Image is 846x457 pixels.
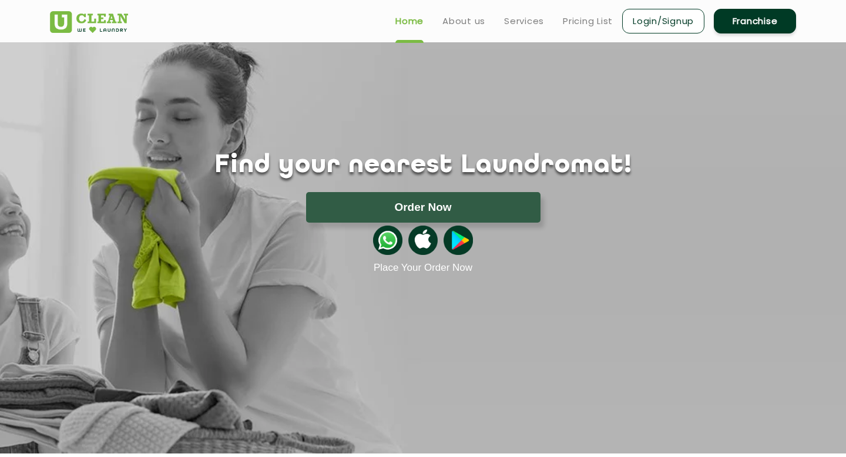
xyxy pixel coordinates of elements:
[714,9,796,33] a: Franchise
[374,262,472,274] a: Place Your Order Now
[504,14,544,28] a: Services
[442,14,485,28] a: About us
[395,14,424,28] a: Home
[622,9,704,33] a: Login/Signup
[408,226,438,255] img: apple-icon.png
[306,192,540,223] button: Order Now
[373,226,402,255] img: whatsappicon.png
[444,226,473,255] img: playstoreicon.png
[50,11,128,33] img: UClean Laundry and Dry Cleaning
[563,14,613,28] a: Pricing List
[41,151,805,180] h1: Find your nearest Laundromat!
